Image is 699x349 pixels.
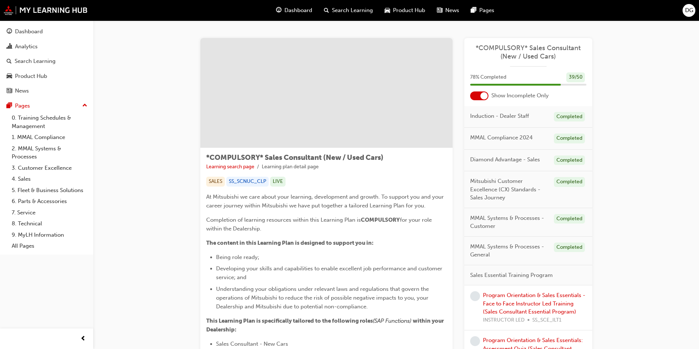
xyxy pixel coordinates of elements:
div: Completed [554,177,585,187]
a: guage-iconDashboard [270,3,318,18]
span: Pages [479,6,494,15]
span: learningRecordVerb_NONE-icon [470,336,480,346]
span: At Mitsubishi we care about your learning, development and growth. To support you and your career... [206,194,445,209]
span: guage-icon [276,6,282,15]
div: LIVE [270,177,286,187]
a: News [3,84,90,98]
span: Sales Essential Training Program [470,271,553,279]
a: 2. MMAL Systems & Processes [9,143,90,162]
a: Search Learning [3,55,90,68]
span: Sales Consultant - New Cars [216,341,288,347]
span: guage-icon [7,29,12,35]
span: Induction - Dealer Staff [470,112,529,120]
a: 0. Training Schedules & Management [9,112,90,132]
a: 4. Sales [9,173,90,185]
li: Learning plan detail page [262,163,319,171]
span: news-icon [437,6,442,15]
span: Understanding your obligations under relevant laws and regulations that govern the operations of ... [216,286,430,310]
div: Pages [15,102,30,110]
a: car-iconProduct Hub [379,3,431,18]
a: All Pages [9,240,90,252]
span: MMAL Systems & Processes - Customer [470,214,548,230]
span: Completion of learning resources within this Learning Plan is [206,217,361,223]
span: Mitsubishi Customer Excellence (CX) Standards - Sales Journey [470,177,548,202]
span: Product Hub [393,6,425,15]
span: DG [685,6,693,15]
span: Being role ready; [216,254,259,260]
a: Product Hub [3,70,90,83]
a: pages-iconPages [465,3,500,18]
span: Search Learning [332,6,373,15]
span: pages-icon [471,6,476,15]
span: SS_SCE_ILT1 [532,316,562,324]
span: within your Dealership: [206,318,445,333]
span: Dashboard [284,6,312,15]
span: *COMPULSORY* Sales Consultant (New / Used Cars) [206,153,383,162]
span: for your role within the Dealership. [206,217,433,232]
span: This Learning Plan is specifically tailored to the following roles [206,318,373,324]
div: Dashboard [15,27,43,36]
span: search-icon [324,6,329,15]
span: (SAP Functions) [373,318,411,324]
a: Analytics [3,40,90,53]
span: search-icon [7,58,12,65]
a: Program Orientation & Sales Essentials - Face to Face Instructor Led Training (Sales Consultant E... [483,292,585,315]
span: up-icon [82,101,87,110]
div: Analytics [15,42,38,51]
button: Pages [3,99,90,113]
div: SALES [206,177,225,187]
span: News [445,6,459,15]
span: prev-icon [80,334,86,344]
div: Product Hub [15,72,47,80]
a: 9. MyLH Information [9,229,90,241]
span: MMAL Compliance 2024 [470,134,533,142]
div: Completed [554,214,585,224]
span: COMPULSORY [361,217,400,223]
span: learningRecordVerb_NONE-icon [470,291,480,301]
div: Completed [554,243,585,252]
span: MMAL Systems & Processes - General [470,243,548,259]
span: Diamond Advantage - Sales [470,155,540,164]
a: 5. Fleet & Business Solutions [9,185,90,196]
a: 8. Technical [9,218,90,229]
button: DG [683,4,695,17]
span: 78 % Completed [470,73,506,82]
span: Developing your skills and capabilities to enable excellent job performance and customer service;... [216,265,444,281]
span: chart-icon [7,44,12,50]
a: Dashboard [3,25,90,38]
a: 6. Parts & Accessories [9,196,90,207]
a: Learning search page [206,164,254,170]
div: Completed [554,155,585,165]
a: 3. Customer Excellence [9,162,90,174]
span: Show Incomplete Only [491,91,549,100]
div: News [15,87,29,95]
a: 7. Service [9,207,90,218]
span: The content in this Learning Plan is designed to support you in: [206,240,374,246]
div: SS_SCNUC_CLP [226,177,269,187]
span: news-icon [7,88,12,94]
a: news-iconNews [431,3,465,18]
button: DashboardAnalyticsSearch LearningProduct HubNews [3,23,90,99]
a: *COMPULSORY* Sales Consultant (New / Used Cars) [470,44,586,60]
div: Completed [554,112,585,122]
span: car-icon [7,73,12,80]
div: Completed [554,134,585,143]
span: INSTRUCTOR LED [483,316,525,324]
a: search-iconSearch Learning [318,3,379,18]
div: Search Learning [15,57,56,65]
a: 1. MMAL Compliance [9,132,90,143]
span: car-icon [385,6,390,15]
img: mmal [4,5,88,15]
span: pages-icon [7,103,12,109]
div: 39 / 50 [566,72,585,82]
